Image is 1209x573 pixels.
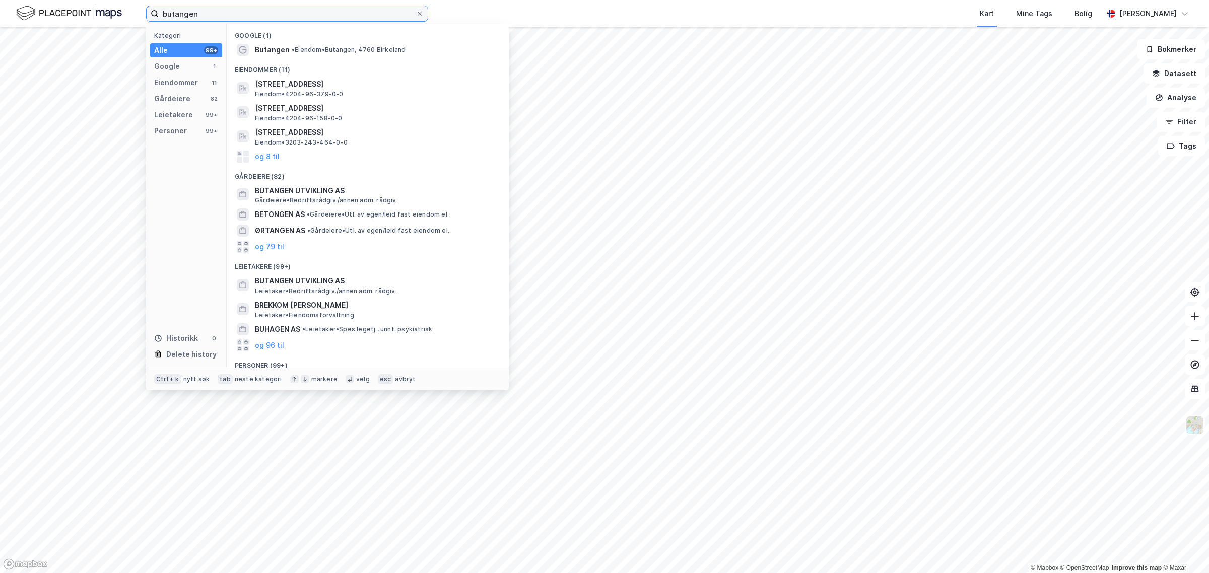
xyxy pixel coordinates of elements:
[16,5,122,22] img: logo.f888ab2527a4732fd821a326f86c7f29.svg
[307,227,310,234] span: •
[154,60,180,73] div: Google
[255,151,280,163] button: og 8 til
[154,125,187,137] div: Personer
[311,375,338,383] div: markere
[159,6,416,21] input: Søk på adresse, matrikkel, gårdeiere, leietakere eller personer
[1159,525,1209,573] iframe: Chat Widget
[307,210,449,219] span: Gårdeiere • Utl. av egen/leid fast eiendom el.
[378,374,393,384] div: esc
[255,102,497,114] span: [STREET_ADDRESS]
[1074,8,1092,20] div: Bolig
[255,185,497,197] span: BUTANGEN UTVIKLING AS
[1112,564,1162,571] a: Improve this map
[227,58,509,76] div: Eiendommer (11)
[255,287,397,295] span: Leietaker • Bedriftsrådgiv./annen adm. rådgiv.
[154,332,198,344] div: Historikk
[255,323,300,335] span: BUHAGEN AS
[210,334,218,342] div: 0
[395,375,416,383] div: avbryt
[235,375,282,383] div: neste kategori
[1031,564,1058,571] a: Mapbox
[307,227,449,235] span: Gårdeiere • Utl. av egen/leid fast eiendom el.
[255,44,290,56] span: Butangen
[204,111,218,119] div: 99+
[154,374,181,384] div: Ctrl + k
[154,109,193,121] div: Leietakere
[227,165,509,183] div: Gårdeiere (82)
[1185,415,1204,435] img: Z
[1137,39,1205,59] button: Bokmerker
[227,24,509,42] div: Google (1)
[183,375,210,383] div: nytt søk
[292,46,406,54] span: Eiendom • Butangen, 4760 Birkeland
[218,374,233,384] div: tab
[1159,525,1209,573] div: Kontrollprogram for chat
[204,46,218,54] div: 99+
[255,225,305,237] span: ØRTANGEN AS
[3,558,47,570] a: Mapbox homepage
[210,79,218,87] div: 11
[1060,564,1109,571] a: OpenStreetMap
[204,127,218,135] div: 99+
[166,348,217,361] div: Delete history
[302,325,305,333] span: •
[255,138,348,147] span: Eiendom • 3203-243-464-0-0
[1144,63,1205,84] button: Datasett
[307,210,310,218] span: •
[292,46,295,53] span: •
[1119,8,1177,20] div: [PERSON_NAME]
[210,95,218,103] div: 82
[255,126,497,138] span: [STREET_ADDRESS]
[154,93,190,105] div: Gårdeiere
[255,78,497,90] span: [STREET_ADDRESS]
[1157,112,1205,132] button: Filter
[255,208,305,221] span: BETONGEN AS
[227,255,509,273] div: Leietakere (99+)
[1147,88,1205,108] button: Analyse
[356,375,370,383] div: velg
[154,32,222,39] div: Kategori
[255,339,284,351] button: og 96 til
[210,62,218,70] div: 1
[255,311,354,319] span: Leietaker • Eiendomsforvaltning
[255,90,344,98] span: Eiendom • 4204-96-379-0-0
[255,299,497,311] span: BREKKOM [PERSON_NAME]
[227,353,509,372] div: Personer (99+)
[154,77,198,89] div: Eiendommer
[255,114,343,122] span: Eiendom • 4204-96-158-0-0
[1016,8,1052,20] div: Mine Tags
[255,196,398,204] span: Gårdeiere • Bedriftsrådgiv./annen adm. rådgiv.
[302,325,432,333] span: Leietaker • Spes.legetj., unnt. psykiatrisk
[255,275,497,287] span: BUTANGEN UTVIKLING AS
[154,44,168,56] div: Alle
[1158,136,1205,156] button: Tags
[255,241,284,253] button: og 79 til
[980,8,994,20] div: Kart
